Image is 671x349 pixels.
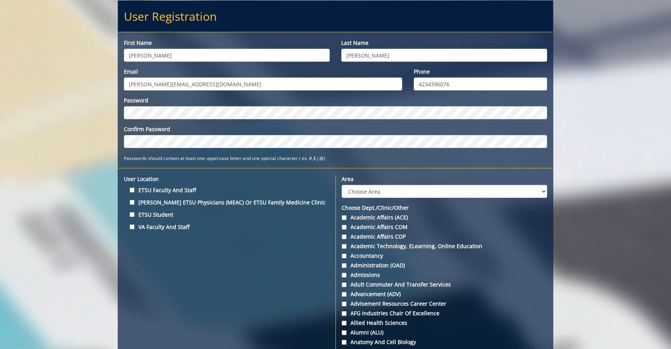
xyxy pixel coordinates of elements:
label: Administration (OAD) [342,262,547,269]
label: ETSU Student [124,209,330,220]
label: AFG Industries Chair of Excellence [342,309,547,317]
label: Password [124,97,548,104]
label: Email [124,68,402,76]
label: Confirm Password [124,125,548,133]
label: Area [342,175,547,183]
label: Phone [414,68,547,76]
label: Academic Affairs (ACE) [342,214,547,221]
small: Passwords should contain at least one uppercase letter and one special character ( ex. #,$,!,@) [124,155,325,161]
label: Advancement (ADV) [342,290,547,298]
label: Last name [341,39,547,47]
label: VA Faculty and Staff [124,222,330,232]
label: Academic Affairs COM [342,223,547,231]
label: Choose Dept./Clinic/Other [342,204,547,212]
label: Academic Affairs COP [342,233,547,240]
label: Admissions [342,271,547,279]
label: ETSU Faculty and Staff [124,185,330,195]
label: [PERSON_NAME] ETSU Physicians (MEAC) or ETSU Family Medicine Clinic [124,197,330,207]
label: Advisement Resources Career Center [342,300,547,308]
label: Alumni (ALU) [342,329,547,336]
label: Adult Commuter and Transfer Services [342,281,547,288]
label: Accountancy [342,252,547,260]
label: First name [124,39,330,47]
label: Allied Health Sciences [342,319,547,327]
label: Academic Technology, eLearning, Online Education [342,242,547,250]
h2: User Registration [118,1,553,32]
label: Anatomy and Cell Biology [342,338,547,346]
label: User location [124,175,330,183]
